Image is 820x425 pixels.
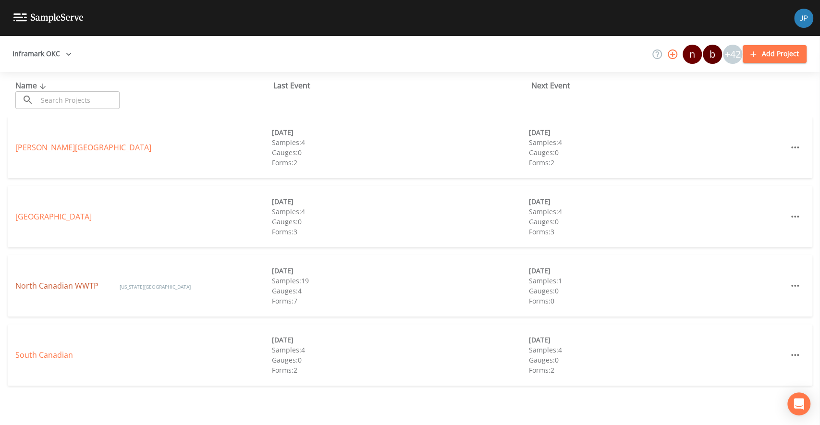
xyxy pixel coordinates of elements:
[272,227,528,237] div: Forms: 3
[683,45,702,64] div: n
[723,45,742,64] div: +42
[120,283,191,290] span: [US_STATE][GEOGRAPHIC_DATA]
[272,335,528,345] div: [DATE]
[272,345,528,355] div: Samples: 4
[529,365,785,375] div: Forms: 2
[529,137,785,147] div: Samples: 4
[9,45,75,63] button: Inframark OKC
[529,266,785,276] div: [DATE]
[529,147,785,158] div: Gauges: 0
[743,45,807,63] button: Add Project
[15,211,92,222] a: [GEOGRAPHIC_DATA]
[272,206,528,217] div: Samples: 4
[529,227,785,237] div: Forms: 3
[272,276,528,286] div: Samples: 19
[529,355,785,365] div: Gauges: 0
[272,158,528,168] div: Forms: 2
[682,45,702,64] div: nicholas.wilson@inframark.com
[529,206,785,217] div: Samples: 4
[15,80,49,91] span: Name
[529,276,785,286] div: Samples: 1
[272,365,528,375] div: Forms: 2
[15,350,73,360] a: South Canadian
[272,137,528,147] div: Samples: 4
[273,80,531,91] div: Last Event
[529,127,785,137] div: [DATE]
[529,217,785,227] div: Gauges: 0
[272,147,528,158] div: Gauges: 0
[703,45,722,64] div: b
[13,13,84,23] img: logo
[272,217,528,227] div: Gauges: 0
[529,345,785,355] div: Samples: 4
[272,266,528,276] div: [DATE]
[787,392,810,415] div: Open Intercom Messenger
[529,158,785,168] div: Forms: 2
[272,286,528,296] div: Gauges: 4
[702,45,722,64] div: bturner@inframark.com
[37,91,120,109] input: Search Projects
[15,142,151,153] a: [PERSON_NAME][GEOGRAPHIC_DATA]
[529,196,785,206] div: [DATE]
[272,296,528,306] div: Forms: 7
[529,335,785,345] div: [DATE]
[529,296,785,306] div: Forms: 0
[272,127,528,137] div: [DATE]
[272,196,528,206] div: [DATE]
[794,9,813,28] img: 41241ef155101aa6d92a04480b0d0000
[15,280,100,291] a: North Canadian WWTP
[272,355,528,365] div: Gauges: 0
[529,286,785,296] div: Gauges: 0
[531,80,789,91] div: Next Event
